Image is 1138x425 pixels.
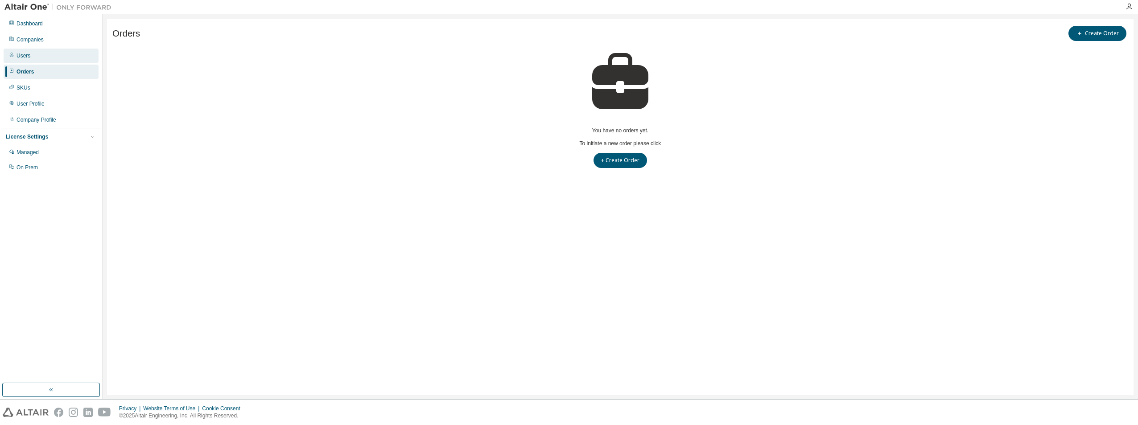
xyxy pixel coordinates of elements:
div: Privacy [119,405,143,412]
div: Dashboard [16,20,43,27]
span: Orders [112,29,140,39]
img: Altair One [4,3,116,12]
div: Users [16,52,30,59]
p: To initiate a new order please click [112,140,1128,147]
img: linkedin.svg [83,408,93,417]
div: Cookie Consent [202,405,245,412]
div: Companies [16,36,44,43]
div: SKUs [16,84,30,91]
img: facebook.svg [54,408,63,417]
button: Create Order [1068,26,1126,41]
p: You have no orders yet. [112,127,1128,135]
img: altair_logo.svg [3,408,49,417]
div: On Prem [16,164,38,171]
div: Company Profile [16,116,56,123]
img: instagram.svg [69,408,78,417]
button: + Create Order [594,153,647,168]
div: User Profile [16,100,45,107]
p: © 2025 Altair Engineering, Inc. All Rights Reserved. [119,412,246,420]
div: Website Terms of Use [143,405,202,412]
div: License Settings [6,133,48,140]
div: Managed [16,149,39,156]
img: youtube.svg [98,408,111,417]
div: Orders [16,68,34,75]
